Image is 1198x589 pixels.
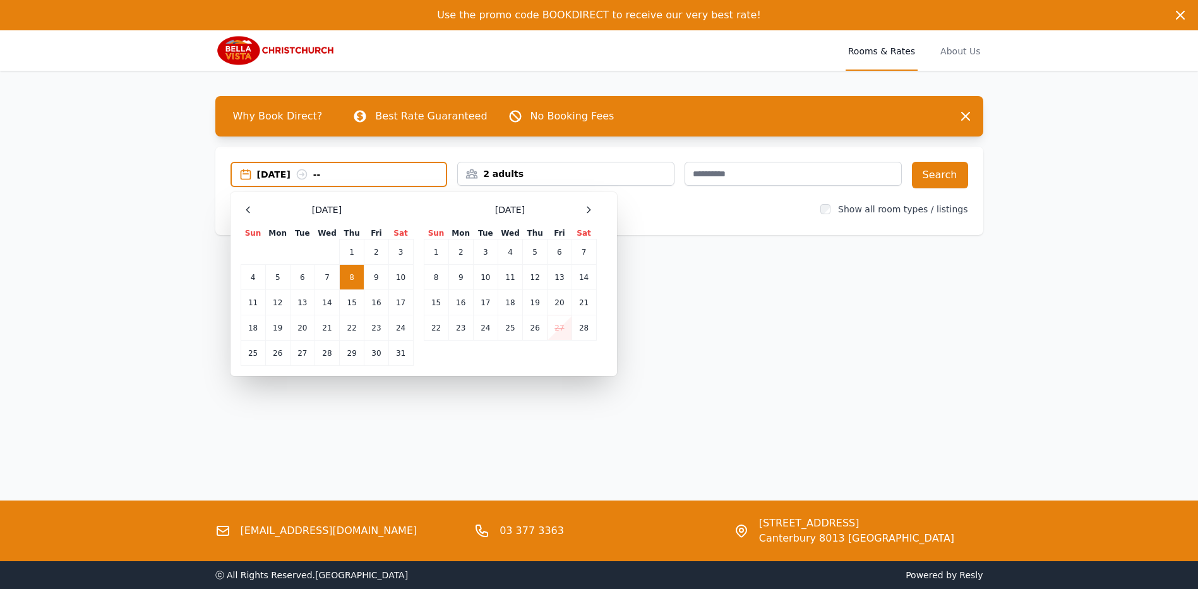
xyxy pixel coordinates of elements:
td: 12 [265,290,290,315]
td: 19 [523,290,548,315]
th: Tue [473,228,498,240]
td: 26 [523,315,548,341]
td: 25 [498,315,522,341]
td: 29 [340,341,364,366]
td: 14 [314,290,339,315]
th: Wed [498,228,522,240]
td: 3 [473,240,498,265]
img: Bella Vista Christchurch [215,35,337,66]
th: Sat [388,228,413,240]
td: 12 [523,265,548,290]
th: Tue [290,228,314,240]
th: Mon [265,228,290,240]
div: [DATE] -- [257,168,446,181]
th: Sun [241,228,265,240]
td: 6 [290,265,314,290]
span: Use the promo code BOOKDIRECT to receive our very best rate! [437,9,761,21]
a: 03 377 3363 [500,523,564,538]
td: 24 [473,315,498,341]
td: 9 [448,265,473,290]
td: 10 [388,265,413,290]
td: 15 [424,290,448,315]
td: 21 [572,290,596,315]
span: [STREET_ADDRESS] [759,516,954,531]
td: 2 [364,240,388,265]
td: 19 [265,315,290,341]
td: 24 [388,315,413,341]
td: 21 [314,315,339,341]
label: Show all room types / listings [838,204,967,214]
td: 27 [548,315,572,341]
td: 22 [424,315,448,341]
a: Resly [959,570,983,580]
td: 11 [498,265,522,290]
th: Fri [548,228,572,240]
td: 18 [241,315,265,341]
td: 15 [340,290,364,315]
th: Wed [314,228,339,240]
td: 18 [498,290,522,315]
td: 1 [340,240,364,265]
div: 2 adults [458,167,674,180]
td: 4 [241,265,265,290]
a: About Us [938,30,983,71]
td: 28 [572,315,596,341]
td: 13 [290,290,314,315]
th: Thu [340,228,364,240]
td: 27 [290,341,314,366]
th: Mon [448,228,473,240]
td: 26 [265,341,290,366]
td: 1 [424,240,448,265]
th: Sat [572,228,596,240]
p: No Booking Fees [530,109,614,124]
td: 23 [364,315,388,341]
a: Rooms & Rates [846,30,918,71]
td: 16 [364,290,388,315]
td: 7 [314,265,339,290]
td: 9 [364,265,388,290]
span: [DATE] [495,203,525,216]
td: 5 [523,240,548,265]
span: [DATE] [312,203,342,216]
td: 8 [424,265,448,290]
td: 17 [388,290,413,315]
td: 5 [265,265,290,290]
td: 6 [548,240,572,265]
td: 3 [388,240,413,265]
td: 10 [473,265,498,290]
td: 22 [340,315,364,341]
td: 13 [548,265,572,290]
td: 14 [572,265,596,290]
p: Best Rate Guaranteed [375,109,487,124]
td: 25 [241,341,265,366]
td: 20 [290,315,314,341]
td: 31 [388,341,413,366]
span: Why Book Direct? [223,104,333,129]
a: [EMAIL_ADDRESS][DOMAIN_NAME] [241,523,417,538]
td: 28 [314,341,339,366]
th: Fri [364,228,388,240]
span: Canterbury 8013 [GEOGRAPHIC_DATA] [759,531,954,546]
td: 2 [448,240,473,265]
td: 7 [572,240,596,265]
button: Search [912,162,968,188]
td: 30 [364,341,388,366]
td: 4 [498,240,522,265]
td: 20 [548,290,572,315]
td: 11 [241,290,265,315]
th: Sun [424,228,448,240]
td: 16 [448,290,473,315]
td: 8 [340,265,364,290]
td: 23 [448,315,473,341]
td: 17 [473,290,498,315]
span: ⓒ All Rights Reserved. [GEOGRAPHIC_DATA] [215,570,409,580]
span: Powered by [604,569,983,581]
th: Thu [523,228,548,240]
